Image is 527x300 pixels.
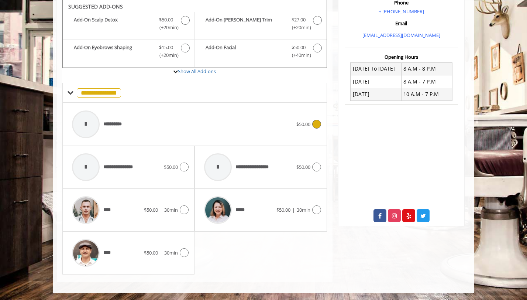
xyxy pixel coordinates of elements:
span: (+40min ) [287,51,309,59]
td: 10 A.M - 7 P.M [401,88,452,100]
span: $50.00 [159,16,173,24]
td: 8 A.M - 8 P.M [401,62,452,75]
a: + [PHONE_NUMBER] [379,8,424,15]
h3: Email [347,21,456,26]
span: (+20min ) [155,24,177,31]
td: [DATE] [351,88,402,100]
span: 30min [164,249,178,256]
span: 30min [164,207,178,213]
b: Add-On [PERSON_NAME] Trim [206,16,284,31]
span: (+20min ) [287,24,309,31]
span: $27.00 [292,16,306,24]
span: 30min [297,207,310,213]
span: $50.00 [144,249,158,256]
a: [EMAIL_ADDRESS][DOMAIN_NAME] [362,32,440,38]
span: $50.00 [276,207,290,213]
b: Add-On Facial [206,44,284,59]
label: Add-On Scalp Detox [66,16,190,33]
a: Show All Add-ons [178,68,216,75]
span: $50.00 [164,164,178,170]
span: $15.00 [159,44,173,51]
span: | [292,207,295,213]
label: Add-On Beard Trim [198,16,323,33]
span: (+20min ) [155,51,177,59]
td: 8 A.M - 7 P.M [401,75,452,88]
span: $50.00 [144,207,158,213]
td: [DATE] [351,75,402,88]
span: $50.00 [296,164,310,170]
td: [DATE] To [DATE] [351,62,402,75]
b: SUGGESTED ADD-ONS [68,3,123,10]
span: $50.00 [292,44,306,51]
label: Add-On Eyebrows Shaping [66,44,190,61]
label: Add-On Facial [198,44,323,61]
b: Add-On Eyebrows Shaping [74,44,152,59]
b: Add-On Scalp Detox [74,16,152,31]
span: | [160,249,162,256]
h3: Opening Hours [345,54,458,59]
span: $50.00 [296,121,310,127]
span: | [160,207,162,213]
